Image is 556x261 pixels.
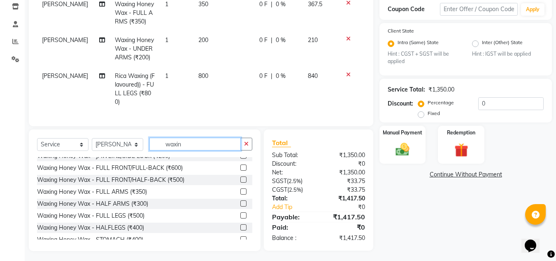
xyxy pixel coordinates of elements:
[266,203,327,212] a: Add Tip
[289,186,301,193] span: 2.5%
[198,0,208,8] span: 350
[428,99,454,106] label: Percentage
[37,200,148,208] div: Waxing Honey Wax - HALF ARMS (₹300)
[428,110,440,117] label: Fixed
[165,0,168,8] span: 1
[198,72,208,80] span: 800
[271,36,272,45] span: |
[37,212,144,220] div: Waxing Honey Wax - FULL LEGS (₹500)
[388,99,413,108] div: Discount:
[381,170,550,179] a: Continue Without Payment
[319,151,371,160] div: ₹1,350.00
[308,0,322,8] span: 367.5
[266,160,319,168] div: Discount:
[308,36,318,44] span: 210
[259,72,268,80] span: 0 F
[266,212,319,222] div: Payable:
[391,141,414,157] img: _cash.svg
[319,234,371,242] div: ₹1,417.50
[319,222,371,232] div: ₹0
[42,36,88,44] span: [PERSON_NAME]
[272,177,287,185] span: SGST
[37,223,144,232] div: Waxing Honey Wax - HALFLEGS (₹400)
[319,186,371,194] div: ₹33.75
[266,151,319,160] div: Sub Total:
[149,138,241,150] input: Search or Scan
[319,168,371,177] div: ₹1,350.00
[259,36,268,45] span: 0 F
[266,168,319,177] div: Net:
[428,85,454,94] div: ₹1,350.00
[319,160,371,168] div: ₹0
[276,36,286,45] span: 0 %
[42,0,88,8] span: [PERSON_NAME]
[447,129,475,136] label: Redemption
[42,72,88,80] span: [PERSON_NAME]
[383,129,422,136] label: Manual Payment
[37,176,184,184] div: Waxing Honey Wax - FULL FRONT/HALF-BACK (₹500)
[115,72,155,106] span: Rica Waxing (Flavoured)) - FULL LEGS (₹800)
[37,235,143,244] div: Waxing Honey Wax - STOMACH (₹400)
[308,72,318,80] span: 840
[165,36,168,44] span: 1
[388,5,440,14] div: Coupon Code
[266,186,319,194] div: ( )
[521,228,548,253] iframe: chat widget
[115,0,154,25] span: Waxing Honey Wax - FULL ARMS (₹350)
[319,194,371,203] div: ₹1,417.50
[472,50,544,58] small: Hint : IGST will be applied
[115,36,154,61] span: Waxing Honey Wax - UNDER ARMS (₹200)
[398,39,439,49] label: Intra (Same) State
[328,203,372,212] div: ₹0
[276,72,286,80] span: 0 %
[521,3,544,16] button: Apply
[319,212,371,222] div: ₹1,417.50
[450,141,472,158] img: _gift.svg
[319,177,371,186] div: ₹33.75
[440,3,518,16] input: Enter Offer / Coupon Code
[482,39,523,49] label: Inter (Other) State
[271,72,272,80] span: |
[388,85,425,94] div: Service Total:
[266,194,319,203] div: Total:
[388,50,459,66] small: Hint : CGST + SGST will be applied
[37,164,183,172] div: Waxing Honey Wax - FULL FRONT/FULL-BACK (₹600)
[266,234,319,242] div: Balance :
[37,188,147,196] div: Waxing Honey Wax - FULL ARMS (₹350)
[266,177,319,186] div: ( )
[198,36,208,44] span: 200
[388,27,414,35] label: Client State
[272,186,287,193] span: CGST
[272,139,291,147] span: Total
[165,72,168,80] span: 1
[266,222,319,232] div: Paid:
[288,178,301,184] span: 2.5%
